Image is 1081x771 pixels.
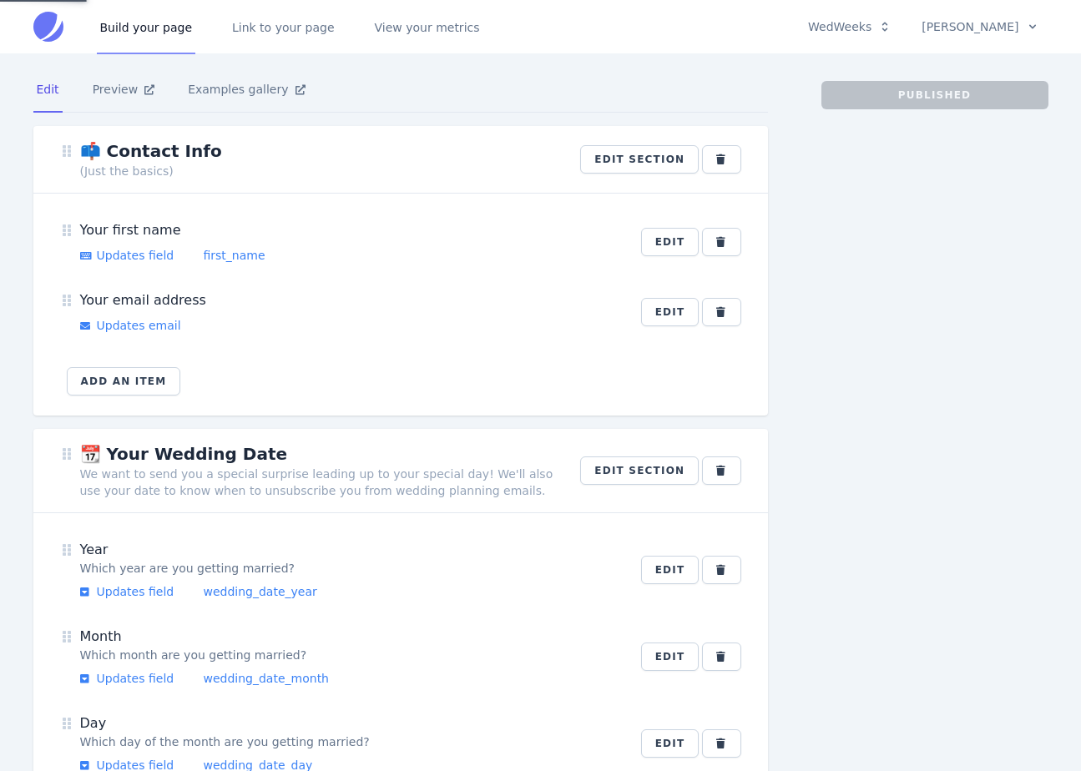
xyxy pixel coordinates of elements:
button: Edit [641,729,700,758]
button: Edit [641,228,700,256]
button: WedWeeks [797,13,901,41]
div: Updates field [97,670,204,687]
div: Year [80,540,621,560]
div: Which day of the month are you getting married? [80,733,621,750]
div: Updates field [97,583,204,600]
div: Your first name [80,220,621,240]
a: Examples gallery [184,68,308,113]
button: Edit [641,298,700,326]
button: Add an item [67,367,181,396]
div: Updates email [97,317,204,334]
div: wedding_date_month [204,670,330,687]
div: Updates field [97,247,204,264]
div: Your email address [80,290,621,310]
div: 📆 Your Wedding Date [80,442,288,466]
div: Which month are you getting married? [80,647,621,663]
div: Which year are you getting married? [80,560,621,577]
a: Preview [89,68,159,113]
div: Month [80,627,621,647]
button: Edit section [580,145,699,174]
button: Published [821,81,1048,109]
div: (Just the basics) [80,163,222,179]
div: wedding_date_year [204,583,317,600]
button: [PERSON_NAME] [911,13,1048,41]
nav: Tabs [33,68,768,113]
div: 📫 Contact Info [80,139,222,163]
button: Edit section [580,456,699,485]
a: Edit [33,68,63,113]
button: Edit [641,642,700,671]
button: Edit [641,556,700,584]
div: first_name [204,247,265,264]
div: Day [80,713,621,733]
div: We want to send you a special surprise leading up to your special day! We'll also use your date t... [80,466,568,499]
